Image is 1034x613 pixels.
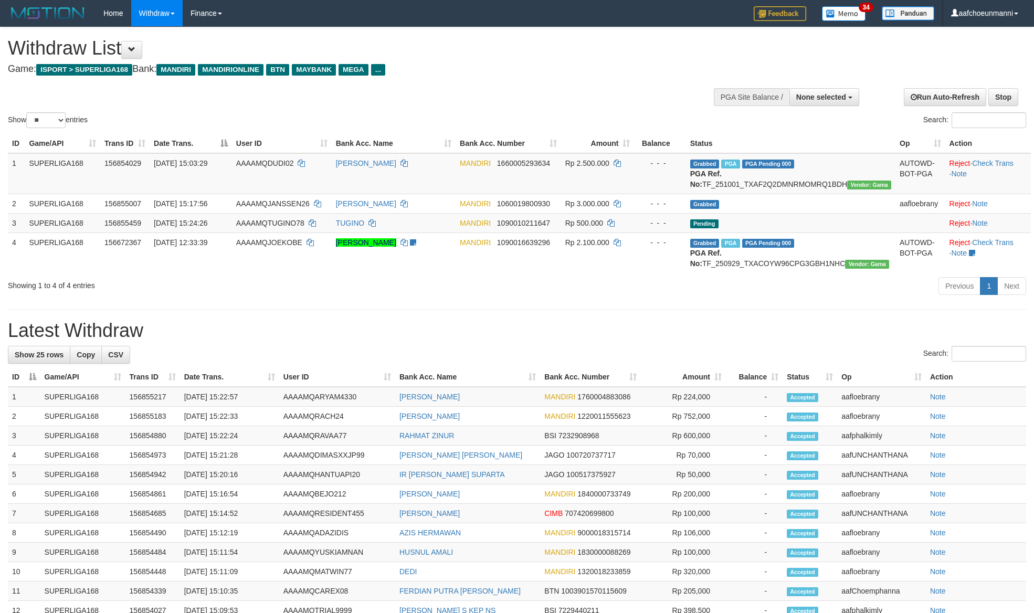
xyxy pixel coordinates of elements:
a: 1 [980,277,998,295]
th: Op: activate to sort column ascending [895,134,945,153]
a: CSV [101,346,130,364]
a: Reject [949,238,970,247]
span: Marked by aafsoycanthlai [721,160,740,168]
label: Search: [923,112,1026,128]
span: Vendor URL: https://trx31.1velocity.biz [847,181,891,189]
td: AAAAMQARYAM4330 [279,387,395,407]
span: JAGO [544,451,564,459]
a: Note [972,199,988,208]
td: SUPERLIGA168 [40,523,125,543]
span: Accepted [787,432,818,441]
td: Rp 100,000 [641,504,726,523]
td: · · [945,232,1031,273]
a: Note [951,249,967,257]
a: Note [951,170,967,178]
span: MAYBANK [292,64,336,76]
label: Search: [923,346,1026,362]
a: Note [930,587,946,595]
td: AAAAMQYUSKIAMNAN [279,543,395,562]
a: [PERSON_NAME] [336,238,396,247]
span: Marked by aafsengchandara [721,239,740,248]
span: MANDIRI [460,219,491,227]
th: Status: activate to sort column ascending [783,367,837,387]
span: CSV [108,351,123,359]
th: Bank Acc. Number: activate to sort column ascending [540,367,641,387]
td: aafloebrany [895,194,945,213]
td: 156854685 [125,504,180,523]
td: SUPERLIGA168 [40,426,125,446]
span: Rp 2.100.000 [565,238,609,247]
td: [DATE] 15:22:57 [180,387,279,407]
a: Check Trans [972,159,1014,167]
span: Copy 100517375927 to clipboard [566,470,615,479]
td: 9 [8,543,40,562]
img: Button%20Memo.svg [822,6,866,21]
span: MANDIRI [544,567,575,576]
td: Rp 752,000 [641,407,726,426]
span: Copy 1090016639296 to clipboard [497,238,550,247]
td: 2 [8,407,40,426]
img: panduan.png [882,6,934,20]
th: Amount: activate to sort column ascending [561,134,635,153]
span: [DATE] 12:33:39 [154,238,207,247]
input: Search: [952,112,1026,128]
td: Rp 600,000 [641,426,726,446]
h1: Latest Withdraw [8,320,1026,341]
span: Accepted [787,587,818,596]
span: 156855007 [104,199,141,208]
a: Note [930,451,946,459]
span: Copy 1090010211647 to clipboard [497,219,550,227]
th: Action [926,367,1026,387]
td: · [945,213,1031,232]
td: SUPERLIGA168 [40,504,125,523]
span: Rp 2.500.000 [565,159,609,167]
span: MANDIRI [544,529,575,537]
span: Accepted [787,510,818,519]
td: [DATE] 15:22:24 [180,426,279,446]
td: 3 [8,426,40,446]
span: MANDIRIONLINE [198,64,263,76]
span: MANDIRI [460,199,491,208]
td: Rp 106,000 [641,523,726,543]
span: Accepted [787,413,818,421]
td: - [726,446,783,465]
span: Accepted [787,529,818,538]
td: [DATE] 15:12:19 [180,523,279,543]
td: 5 [8,465,40,484]
span: AAAAMQJOEKOBE [236,238,302,247]
span: Copy 1220011555623 to clipboard [577,412,630,420]
td: aafUNCHANTHANA [837,465,926,484]
a: TUGINO [336,219,364,227]
td: - [726,562,783,582]
a: [PERSON_NAME] [399,393,460,401]
span: Accepted [787,490,818,499]
span: 156672367 [104,238,141,247]
td: aafUNCHANTHANA [837,446,926,465]
a: [PERSON_NAME] [399,509,460,517]
td: SUPERLIGA168 [25,213,100,232]
td: 1 [8,387,40,407]
a: FERDIAN PUTRA [PERSON_NAME] [399,587,521,595]
td: [DATE] 15:14:52 [180,504,279,523]
a: Copy [70,346,102,364]
td: 156855183 [125,407,180,426]
th: Status [686,134,895,153]
th: Action [945,134,1031,153]
td: SUPERLIGA168 [40,484,125,504]
td: 156854490 [125,523,180,543]
span: Copy 9000018315714 to clipboard [577,529,630,537]
b: PGA Ref. No: [690,249,722,268]
td: [DATE] 15:16:54 [180,484,279,504]
th: Bank Acc. Name: activate to sort column ascending [332,134,456,153]
span: [DATE] 15:17:56 [154,199,207,208]
td: Rp 70,000 [641,446,726,465]
td: 156854339 [125,582,180,601]
label: Show entries [8,112,88,128]
td: aafloebrany [837,387,926,407]
span: MEGA [339,64,368,76]
a: Check Trans [972,238,1014,247]
th: User ID: activate to sort column ascending [279,367,395,387]
td: 4 [8,232,25,273]
td: [DATE] 15:22:33 [180,407,279,426]
span: BTN [266,64,289,76]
